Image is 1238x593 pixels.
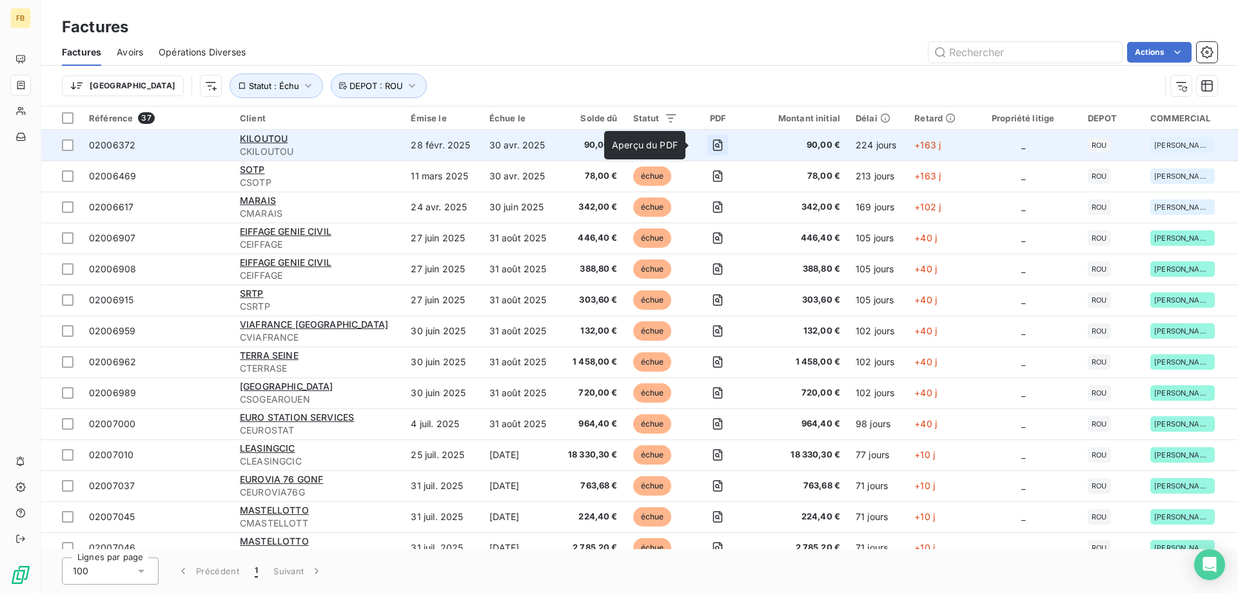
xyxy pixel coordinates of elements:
[240,381,333,392] span: [GEOGRAPHIC_DATA]
[138,112,154,124] span: 37
[758,417,840,430] span: 964,40 €
[240,269,395,282] span: CEIFFAGE
[255,565,258,578] span: 1
[240,288,264,299] span: SRTP
[633,228,672,248] span: échue
[1092,513,1106,521] span: ROU
[914,387,937,398] span: +40 j
[914,356,937,367] span: +40 j
[1092,420,1106,428] span: ROU
[10,565,31,585] img: Logo LeanPay
[914,511,935,522] span: +10 j
[89,356,136,367] span: 02006962
[62,75,184,96] button: [GEOGRAPHIC_DATA]
[848,254,907,285] td: 105 jours
[914,418,937,429] span: +40 j
[89,263,136,274] span: 02006908
[565,479,617,492] span: 763,68 €
[848,470,907,501] td: 71 jours
[758,232,840,245] span: 446,40 €
[1154,141,1211,149] span: [PERSON_NAME]
[848,347,907,377] td: 102 jours
[565,541,617,554] span: 2 785,20 €
[240,331,395,344] span: CVIAFRANCE
[914,294,937,305] span: +40 j
[240,486,395,499] span: CEUROVIA76G
[240,207,395,220] span: CMARAIS
[914,325,937,336] span: +40 j
[974,113,1072,123] div: Propriété litige
[565,294,617,307] span: 303,60 €
[117,46,143,59] span: Avoirs
[758,294,840,307] span: 303,60 €
[1021,294,1025,305] span: _
[240,113,395,123] div: Client
[1154,234,1211,242] span: [PERSON_NAME]
[1092,327,1106,335] span: ROU
[403,532,481,563] td: 31 juil. 2025
[914,201,941,212] span: +102 j
[633,445,672,465] span: échue
[482,532,558,563] td: [DATE]
[1021,387,1025,398] span: _
[1021,480,1025,491] span: _
[633,352,672,372] span: échue
[89,113,133,123] span: Référence
[1021,511,1025,522] span: _
[848,223,907,254] td: 105 jours
[403,192,481,223] td: 24 avr. 2025
[1127,42,1192,63] button: Actions
[266,558,331,585] button: Suivant
[240,195,276,206] span: MARAIS
[633,507,672,527] span: échue
[240,455,395,468] span: CLEASINGCIC
[169,558,247,585] button: Précédent
[240,517,395,530] span: CMASTELLOTT
[633,476,672,496] span: échue
[482,223,558,254] td: 31 août 2025
[758,263,840,276] span: 388,80 €
[565,263,617,276] span: 388,80 €
[914,139,941,150] span: +163 j
[758,510,840,523] span: 224,40 €
[62,46,101,59] span: Factures
[565,510,617,523] span: 224,40 €
[240,164,265,175] span: SOTP
[1154,265,1211,273] span: [PERSON_NAME]
[89,170,136,181] span: 02006469
[1021,542,1025,553] span: _
[482,470,558,501] td: [DATE]
[1092,482,1106,490] span: ROU
[1092,389,1106,397] span: ROU
[848,316,907,347] td: 102 jours
[159,46,246,59] span: Opérations Diverses
[482,439,558,470] td: [DATE]
[848,439,907,470] td: 77 jours
[73,565,88,578] span: 100
[1021,201,1025,212] span: _
[1154,513,1211,521] span: [PERSON_NAME]
[89,294,133,305] span: 02006915
[1092,141,1106,149] span: ROU
[10,8,31,28] div: FB
[489,113,550,123] div: Échue le
[1021,170,1025,181] span: _
[403,439,481,470] td: 25 juil. 2025
[1092,544,1106,552] span: ROU
[240,393,395,406] span: CSOGEAROUEN
[89,449,133,460] span: 02007010
[758,201,840,214] span: 342,00 €
[240,226,331,237] span: EIFFAGE GENIE CIVIL
[482,254,558,285] td: 31 août 2025
[848,501,907,532] td: 71 jours
[1021,449,1025,460] span: _
[758,541,840,554] span: 2 785,20 €
[240,474,323,485] span: EUROVIA 76 GONF
[758,113,840,123] div: Montant initial
[240,133,288,144] span: KILOUTOU
[565,356,617,368] span: 1 458,00 €
[856,113,899,123] div: Délai
[89,232,135,243] span: 02006907
[758,387,840,399] span: 720,00 €
[482,377,558,408] td: 31 août 2025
